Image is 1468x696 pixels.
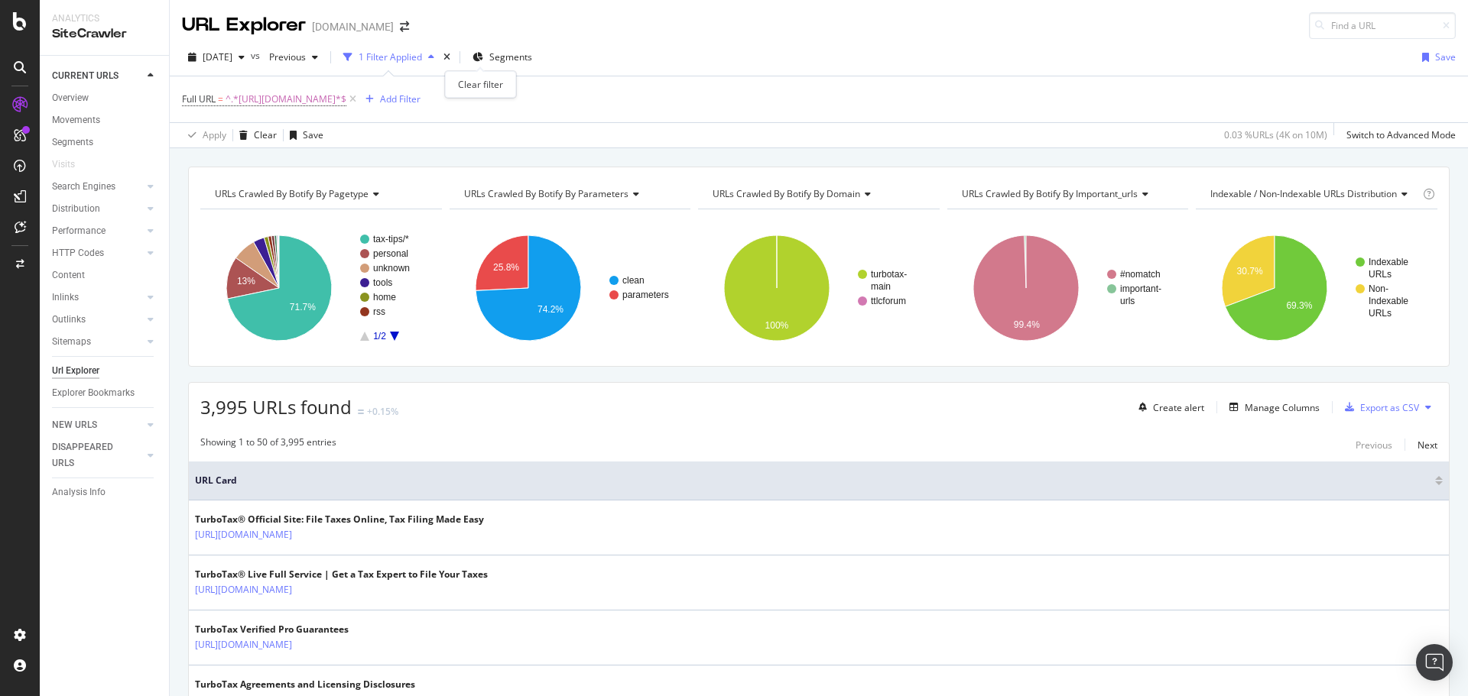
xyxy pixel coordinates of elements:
div: Url Explorer [52,363,99,379]
div: Distribution [52,201,100,217]
button: Save [284,123,323,147]
span: URLs Crawled By Botify By important_urls [962,187,1138,200]
span: 3,995 URLs found [200,394,352,419]
span: vs [251,49,263,62]
div: Analysis Info [52,484,106,500]
text: tax-tips/* [373,234,409,244]
text: rss [373,306,385,317]
div: Content [52,267,85,283]
div: TurboTax Agreements and Licensing Disclosures [195,678,415,691]
svg: A chart. [450,222,689,354]
div: TurboTax® Live Full Service | Get a Tax Expert to File Your Taxes [195,568,488,581]
a: Inlinks [52,290,143,306]
div: Switch to Advanced Mode [1346,128,1456,141]
text: 99.4% [1014,319,1040,330]
text: personal [373,248,408,259]
div: TurboTax® Official Site: File Taxes Online, Tax Filing Made Easy [195,513,484,526]
div: Open Intercom Messenger [1416,644,1453,681]
button: Add Filter [359,90,421,108]
button: Create alert [1132,395,1204,419]
a: [URL][DOMAIN_NAME] [195,582,292,597]
text: tools [373,277,392,288]
text: turbotax- [871,269,907,280]
div: Clear filter [445,71,516,98]
a: Performance [52,223,143,239]
text: clean [622,275,645,286]
text: parameters [622,290,669,300]
svg: A chart. [1196,222,1435,354]
button: Segments [466,45,538,70]
text: 1/2 [373,331,386,342]
div: Performance [52,223,106,239]
a: Segments [52,134,158,151]
h4: Indexable / Non-Indexable URLs Distribution [1207,182,1420,206]
div: Inlinks [52,290,79,306]
text: #nomatch [1120,269,1161,280]
div: Search Engines [52,179,115,195]
a: Distribution [52,201,143,217]
button: 1 Filter Applied [337,45,440,70]
div: times [440,50,453,65]
div: Segments [52,134,93,151]
text: Indexable [1369,257,1408,267]
text: 100% [765,320,789,331]
div: Save [303,128,323,141]
div: Manage Columns [1245,401,1320,414]
svg: A chart. [698,222,937,354]
a: Url Explorer [52,363,158,379]
a: Visits [52,157,90,173]
div: Overview [52,90,89,106]
a: HTTP Codes [52,245,143,261]
a: Movements [52,112,158,128]
text: home [373,292,396,303]
div: URL Explorer [182,12,306,38]
div: Outlinks [52,312,86,328]
a: DISAPPEARED URLS [52,439,143,471]
text: 74.2% [538,304,563,315]
span: ^.*[URL][DOMAIN_NAME]*$ [226,89,346,110]
a: Overview [52,90,158,106]
div: NEW URLS [52,417,97,433]
span: URLs Crawled By Botify By parameters [464,187,628,200]
div: [DOMAIN_NAME] [312,19,394,34]
input: Find a URL [1309,12,1456,39]
a: NEW URLS [52,417,143,433]
span: Previous [263,50,306,63]
span: Segments [489,50,532,63]
a: Search Engines [52,179,143,195]
a: [URL][DOMAIN_NAME] [195,637,292,652]
div: Sitemaps [52,334,91,350]
button: [DATE] [182,45,251,70]
text: URLs [1369,308,1392,319]
a: CURRENT URLS [52,68,143,84]
div: 0.03 % URLs ( 4K on 10M ) [1224,128,1327,141]
div: Clear [254,128,277,141]
div: Export as CSV [1360,401,1419,414]
div: Analytics [52,12,157,25]
div: CURRENT URLS [52,68,119,84]
a: [URL][DOMAIN_NAME] [195,527,292,542]
text: main [871,281,891,292]
button: Previous [1356,435,1392,454]
button: Export as CSV [1339,395,1419,419]
button: Previous [263,45,324,70]
span: Full URL [182,92,216,105]
text: 13% [237,276,255,286]
div: SiteCrawler [52,25,157,43]
div: Movements [52,112,100,128]
text: Non- [1369,283,1388,294]
div: A chart. [200,222,440,354]
a: Content [52,267,158,283]
text: unknown [373,263,410,274]
div: Add Filter [380,92,421,105]
button: Clear [233,123,277,147]
a: Explorer Bookmarks [52,385,158,401]
svg: A chart. [947,222,1187,354]
div: Save [1435,50,1456,63]
div: Next [1418,439,1437,452]
div: +0.15% [367,405,398,418]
